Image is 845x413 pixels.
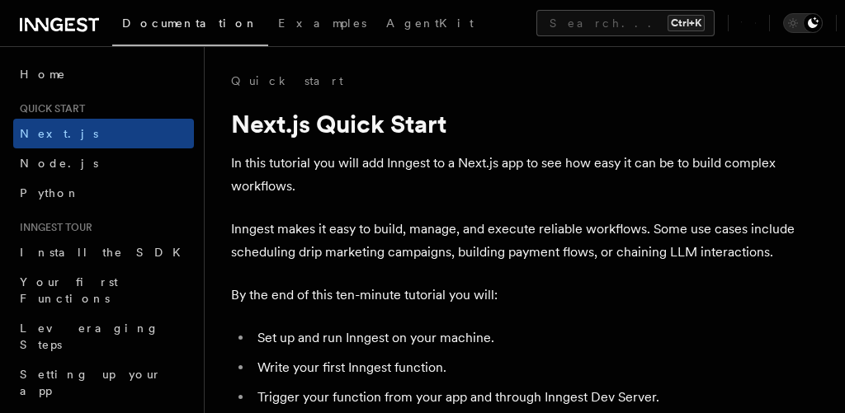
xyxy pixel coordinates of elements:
button: Search...Ctrl+K [536,10,715,36]
span: Leveraging Steps [20,321,159,351]
span: Next.js [20,127,98,140]
a: Leveraging Steps [13,313,194,359]
p: By the end of this ten-minute tutorial you will: [231,284,819,307]
li: Trigger your function from your app and through Inngest Dev Server. [253,386,819,409]
a: AgentKit [376,5,484,45]
span: AgentKit [386,16,474,30]
span: Setting up your app [20,368,162,397]
a: Setting up your app [13,359,194,406]
a: Quick start [231,73,343,89]
span: Your first Functions [20,275,118,305]
span: Inngest tour [13,221,92,234]
a: Home [13,59,194,89]
p: Inngest makes it easy to build, manage, and execute reliable workflows. Some use cases include sc... [231,218,819,264]
a: Next.js [13,119,194,148]
a: Documentation [112,5,268,46]
span: Node.js [20,157,98,170]
kbd: Ctrl+K [668,15,705,31]
button: Toggle dark mode [783,13,823,33]
a: Node.js [13,148,194,178]
span: Examples [278,16,366,30]
span: Python [20,186,80,199]
span: Home [20,66,66,82]
h1: Next.js Quick Start [231,109,819,138]
a: Install the SDK [13,237,194,267]
a: Python [13,178,194,208]
span: Install the SDK [20,246,191,259]
li: Write your first Inngest function. [253,356,819,379]
span: Documentation [122,16,258,30]
a: Examples [268,5,376,45]
a: Your first Functions [13,267,194,313]
span: Quick start [13,102,85,115]
p: In this tutorial you will add Inngest to a Next.js app to see how easy it can be to build complex... [231,152,819,198]
li: Set up and run Inngest on your machine. [253,326,819,350]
